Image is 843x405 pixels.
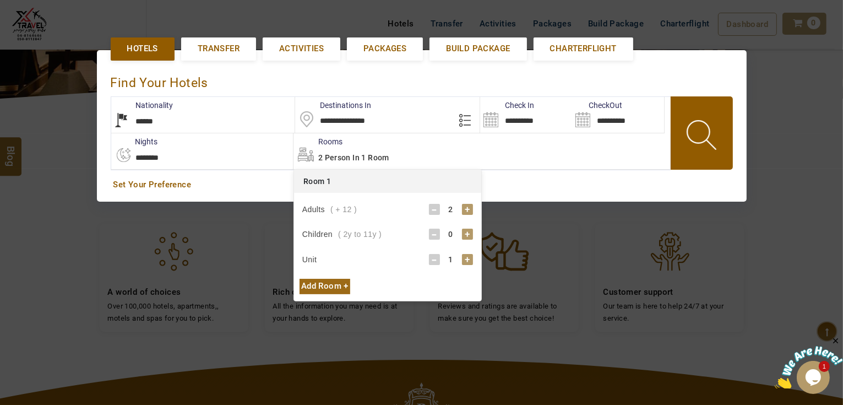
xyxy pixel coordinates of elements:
input: Search [480,97,572,133]
a: Build Package [429,37,526,60]
div: Children [302,229,382,240]
div: + [462,229,473,240]
div: 0 [440,229,462,240]
a: Activities [263,37,340,60]
a: Packages [347,37,423,60]
label: Nationality [111,100,173,111]
a: Charterflight [534,37,633,60]
label: CheckOut [572,100,622,111]
label: Destinations In [295,100,371,111]
div: - [429,204,440,215]
iframe: chat widget [775,336,843,388]
div: + [462,204,473,215]
span: Hotels [127,43,158,55]
span: Activities [279,43,324,55]
a: Hotels [111,37,175,60]
div: + [462,254,473,265]
a: Set Your Preference [113,179,730,191]
span: Room 1 [303,177,331,186]
span: ( 2y to 11y ) [338,230,382,239]
span: Charterflight [550,43,617,55]
span: Packages [363,43,406,55]
div: - [429,229,440,240]
input: Search [572,97,664,133]
div: Adults [302,204,357,215]
span: 2 Person in 1 Room [318,153,389,162]
div: Unit [302,254,323,265]
div: Find Your Hotels [111,64,733,96]
label: nights [111,136,158,147]
div: 1 [440,254,462,265]
span: Transfer [198,43,240,55]
span: Build Package [446,43,510,55]
div: 2 [440,204,462,215]
div: - [429,254,440,265]
label: Check In [480,100,534,111]
a: Transfer [181,37,256,60]
label: Rooms [293,136,342,147]
span: ( + 12 ) [330,205,357,214]
div: Add Room + [300,279,350,294]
